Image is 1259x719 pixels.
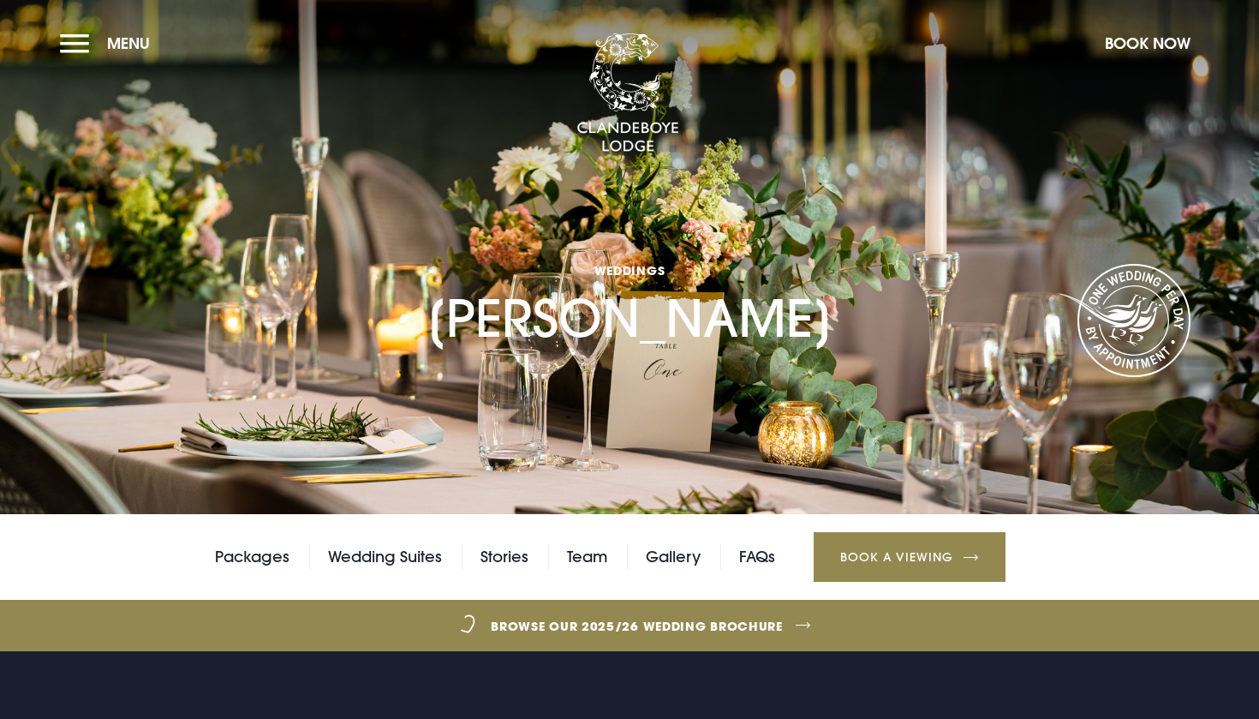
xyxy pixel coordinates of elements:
a: Wedding Suites [328,544,442,570]
a: FAQs [739,544,775,570]
a: Packages [215,544,289,570]
a: Team [567,544,607,570]
button: Menu [60,25,158,62]
a: Gallery [646,544,701,570]
img: Clandeboye Lodge [576,33,679,153]
a: Book a Viewing [814,532,1005,582]
a: Stories [480,544,528,570]
span: Weddings [426,262,833,279]
button: Book Now [1096,25,1199,62]
span: Menu [107,33,150,53]
h1: [PERSON_NAME] [426,174,833,350]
